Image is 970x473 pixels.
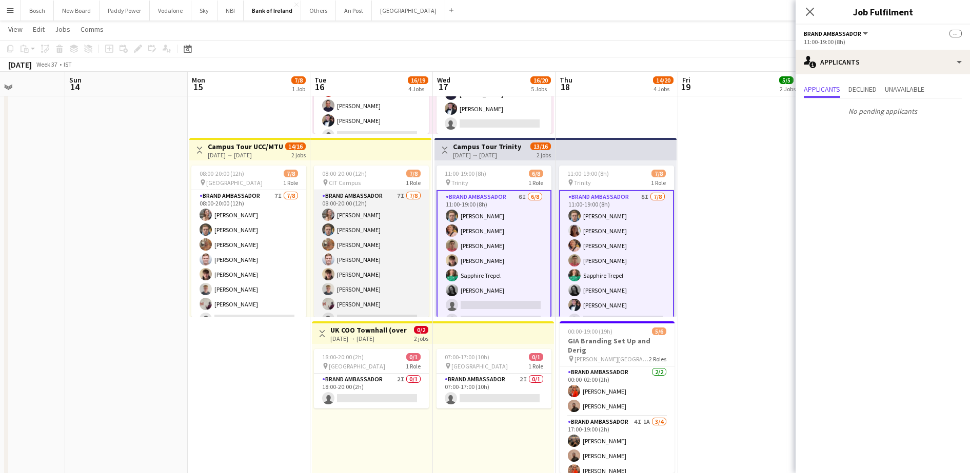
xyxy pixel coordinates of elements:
div: 08:00-20:00 (12h)7/8 CIT Campus1 RoleBrand Ambassador7I7/808:00-20:00 (12h)[PERSON_NAME][PERSON_N... [314,166,429,317]
span: Wed [437,75,450,85]
app-card-role: Brand Ambassador8I7/811:00-19:00 (8h)[PERSON_NAME][PERSON_NAME][PERSON_NAME][PERSON_NAME]Sapphire... [559,190,674,331]
div: [DATE] → [DATE] [208,151,283,159]
span: 14 [68,81,82,93]
span: 13/16 [530,142,551,150]
div: 11:00-19:00 (8h) [804,38,962,46]
span: 5/6 [652,327,666,335]
span: 19 [681,81,690,93]
span: 1 Role [283,179,298,187]
app-job-card: 18:00-20:00 (2h)0/1 [GEOGRAPHIC_DATA]1 RoleBrand Ambassador2I0/118:00-20:00 (2h) [314,349,429,408]
span: Fri [682,75,690,85]
span: [GEOGRAPHIC_DATA] [206,179,263,187]
app-card-role: Brand Ambassador7I7/808:00-20:00 (12h)[PERSON_NAME][PERSON_NAME][PERSON_NAME][PERSON_NAME][PERSON... [191,190,306,329]
div: 4 Jobs [408,85,428,93]
span: 18:00-20:00 (2h) [322,353,364,361]
div: 2 jobs [291,150,306,159]
span: 16/19 [408,76,428,84]
a: View [4,23,27,36]
span: 5/5 [779,76,794,84]
div: 2 jobs [537,150,551,159]
button: Vodafone [150,1,191,20]
button: New Board [54,1,100,20]
button: Brand Ambassador [804,30,869,37]
button: Others [301,1,336,20]
app-job-card: 08:00-20:00 (12h)7/8 [GEOGRAPHIC_DATA]1 RoleBrand Ambassador7I7/808:00-20:00 (12h)[PERSON_NAME][P... [191,166,306,317]
app-card-role: Brand Ambassador7I7/808:00-20:00 (12h)[PERSON_NAME][PERSON_NAME][PERSON_NAME][PERSON_NAME][PERSON... [314,190,429,329]
span: 0/1 [406,353,421,361]
span: [PERSON_NAME][GEOGRAPHIC_DATA] [575,355,649,363]
span: 14/20 [653,76,674,84]
span: 11:00-19:00 (8h) [567,170,609,177]
span: Comms [81,25,104,34]
span: Thu [560,75,572,85]
div: Applicants [796,50,970,74]
span: 0/1 [529,353,543,361]
span: Trinity [451,179,468,187]
h3: GIA Branding Set Up and Derig [560,336,675,355]
div: [DATE] [8,59,32,70]
app-card-role: Brand Ambassador2I0/118:00-20:00 (2h) [314,374,429,408]
span: Sun [69,75,82,85]
span: 08:00-20:00 (12h) [322,170,367,177]
span: 6/8 [529,170,543,177]
span: -- [949,30,962,37]
app-card-role: Brand Ambassador6I6/811:00-19:00 (8h)[PERSON_NAME][PERSON_NAME][PERSON_NAME][PERSON_NAME]Sapphire... [437,190,551,331]
a: Jobs [51,23,74,36]
span: Brand Ambassador [804,30,861,37]
p: No pending applicants [796,102,970,120]
span: Week 37 [34,60,60,68]
div: 5 Jobs [531,85,550,93]
span: 08:00-20:00 (12h) [200,170,244,177]
div: 2 Jobs [780,85,796,93]
span: 0/2 [414,326,428,334]
app-job-card: 07:00-17:00 (10h)0/1 [GEOGRAPHIC_DATA]1 RoleBrand Ambassador2I0/107:00-17:00 (10h) [437,349,551,408]
span: 11:00-19:00 (8h) [445,170,486,177]
span: 1 Role [406,362,421,370]
a: Edit [29,23,49,36]
span: CIT Campus [329,179,361,187]
span: Tue [314,75,326,85]
span: Unavailable [885,86,924,93]
div: [DATE] → [DATE] [330,335,407,342]
span: 7/8 [291,76,306,84]
span: [GEOGRAPHIC_DATA] [451,362,508,370]
button: Paddy Power [100,1,150,20]
span: 16 [313,81,326,93]
span: Edit [33,25,45,34]
a: Comms [76,23,108,36]
span: 1 Role [528,179,543,187]
button: [GEOGRAPHIC_DATA] [372,1,445,20]
span: 07:00-17:00 (10h) [445,353,489,361]
div: 2 jobs [414,334,428,342]
h3: UK COO Townhall (overnight) [330,325,407,335]
app-card-role: Brand Ambassador2I0/107:00-17:00 (10h) [437,374,551,408]
span: 14/16 [285,142,306,150]
app-job-card: 11:00-19:00 (8h)6/8 Trinity1 RoleBrand Ambassador6I6/811:00-19:00 (8h)[PERSON_NAME][PERSON_NAME][... [437,166,551,317]
app-job-card: 11:00-19:00 (8h)7/8 Trinity1 RoleBrand Ambassador8I7/811:00-19:00 (8h)[PERSON_NAME][PERSON_NAME][... [559,166,674,317]
button: NBI [217,1,244,20]
span: 15 [190,81,205,93]
h3: Job Fulfilment [796,5,970,18]
span: Mon [192,75,205,85]
button: Sky [191,1,217,20]
span: 2 Roles [649,355,666,363]
span: [GEOGRAPHIC_DATA] [329,362,385,370]
div: 4 Jobs [654,85,673,93]
app-job-card: 00:00-19:00 (19h)5/6GIA Branding Set Up and Derig [PERSON_NAME][GEOGRAPHIC_DATA]2 RolesBrand Amba... [560,321,675,473]
span: 7/8 [406,170,421,177]
span: Trinity [574,179,591,187]
span: 1 Role [651,179,666,187]
span: Declined [848,86,877,93]
h3: Campus Tour Trinity [453,142,521,151]
span: Jobs [55,25,70,34]
span: 1 Role [406,179,421,187]
span: 1 Role [528,362,543,370]
span: 7/8 [284,170,298,177]
span: 7/8 [651,170,666,177]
